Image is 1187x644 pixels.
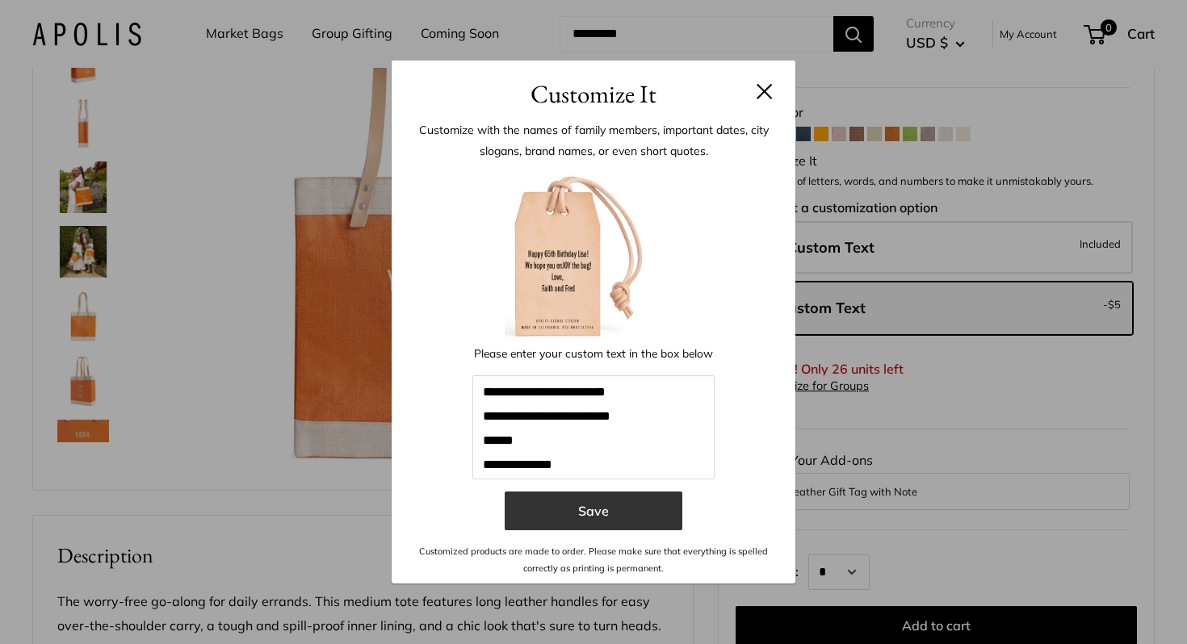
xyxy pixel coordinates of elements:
p: Customized products are made to order. Please make sure that everything is spelled correctly as p... [416,543,771,576]
button: Save [505,491,682,530]
p: Please enter your custom text in the box below [472,343,715,364]
img: customizer-prod [505,165,682,343]
h3: Customize It [416,75,771,113]
p: Customize with the names of family members, important dates, city slogans, brand names, or even s... [416,119,771,161]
